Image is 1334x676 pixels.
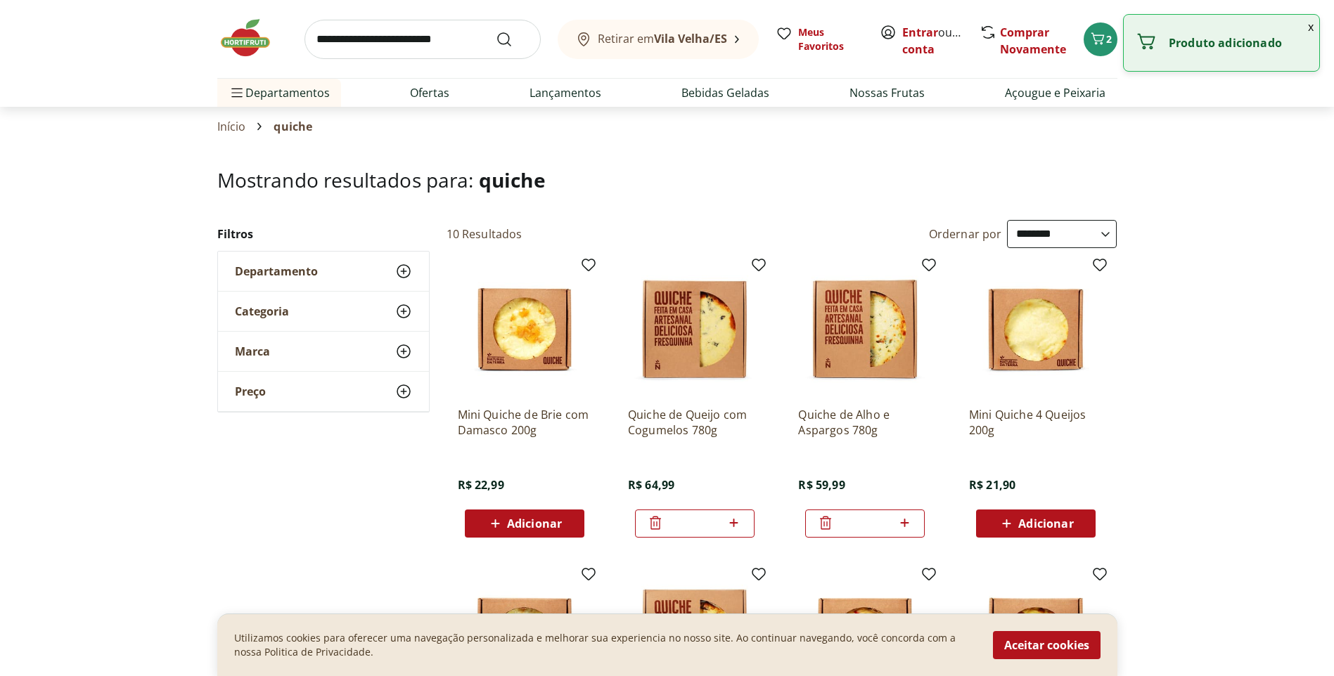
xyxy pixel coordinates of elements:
[496,31,530,48] button: Submit Search
[1302,15,1319,39] button: Fechar notificação
[218,332,429,371] button: Marca
[654,31,727,46] b: Vila Velha/ES
[217,220,430,248] h2: Filtros
[1018,518,1073,529] span: Adicionar
[849,84,925,101] a: Nossas Frutas
[410,84,449,101] a: Ofertas
[798,25,863,53] span: Meus Favoritos
[447,226,522,242] h2: 10 Resultados
[628,262,762,396] img: Quiche de Queijo com Cogumelos 780g
[507,518,562,529] span: Adicionar
[902,24,965,58] span: ou
[235,384,266,398] span: Preço
[798,407,932,438] a: Quiche de Alho e Aspargos 780g
[902,25,938,40] a: Entrar
[993,631,1101,659] button: Aceitar cookies
[1005,84,1105,101] a: Açougue e Peixaria
[218,292,429,331] button: Categoria
[628,407,762,438] a: Quiche de Queijo com Cogumelos 780g
[217,120,246,133] a: Início
[229,76,245,110] button: Menu
[929,226,1002,242] label: Ordernar por
[776,25,863,53] a: Meus Favoritos
[969,477,1015,493] span: R$ 21,90
[218,372,429,411] button: Preço
[976,509,1096,538] button: Adicionar
[458,407,591,438] a: Mini Quiche de Brie com Damasco 200g
[479,167,546,193] span: quiche
[1106,32,1112,46] span: 2
[235,264,318,278] span: Departamento
[969,262,1103,396] img: Mini Quiche 4 Queijos 200g
[681,84,769,101] a: Bebidas Geladas
[902,25,980,57] a: Criar conta
[628,477,674,493] span: R$ 64,99
[304,20,541,59] input: search
[969,407,1103,438] a: Mini Quiche 4 Queijos 200g
[1084,22,1117,56] button: Carrinho
[235,344,270,358] span: Marca
[218,252,429,291] button: Departamento
[274,120,312,133] span: quiche
[458,477,504,493] span: R$ 22,99
[598,32,727,45] span: Retirar em
[558,20,759,59] button: Retirar emVila Velha/ES
[235,304,289,318] span: Categoria
[217,169,1117,191] h1: Mostrando resultados para:
[1169,36,1308,50] p: Produto adicionado
[465,509,584,538] button: Adicionar
[229,76,330,110] span: Departamentos
[217,17,288,59] img: Hortifruti
[798,477,845,493] span: R$ 59,99
[234,631,976,659] p: Utilizamos cookies para oferecer uma navegação personalizada e melhorar sua experiencia no nosso ...
[530,84,601,101] a: Lançamentos
[798,262,932,396] img: Quiche de Alho e Aspargos 780g
[458,262,591,396] img: Mini Quiche de Brie com Damasco 200g
[1000,25,1066,57] a: Comprar Novamente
